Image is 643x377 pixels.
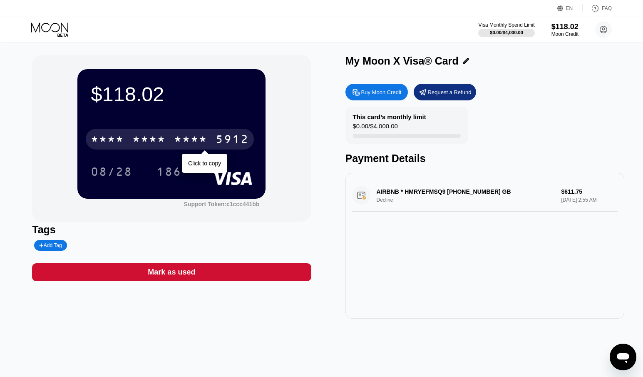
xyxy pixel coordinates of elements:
[478,22,534,28] div: Visa Monthly Spend Limit
[414,84,476,100] div: Request a Refund
[353,113,426,120] div: This card’s monthly limit
[583,4,612,12] div: FAQ
[602,5,612,11] div: FAQ
[361,89,402,96] div: Buy Moon Credit
[148,267,195,277] div: Mark as used
[345,152,624,165] div: Payment Details
[150,161,188,182] div: 186
[39,242,62,248] div: Add Tag
[32,263,311,281] div: Mark as used
[156,166,181,180] div: 186
[91,166,132,180] div: 08/28
[551,22,578,31] div: $118.02
[478,22,534,37] div: Visa Monthly Spend Limit$0.00/$4,000.00
[551,22,578,37] div: $118.02Moon Credit
[184,201,260,207] div: Support Token: c1ccc441bb
[428,89,472,96] div: Request a Refund
[345,84,408,100] div: Buy Moon Credit
[32,224,311,236] div: Tags
[610,344,636,370] iframe: Кнопка, открывающая окно обмена сообщениями; идет разговор
[216,134,249,147] div: 5912
[551,31,578,37] div: Moon Credit
[184,201,260,207] div: Support Token:c1ccc441bb
[345,55,459,67] div: My Moon X Visa® Card
[34,240,67,251] div: Add Tag
[490,30,523,35] div: $0.00 / $4,000.00
[557,4,583,12] div: EN
[566,5,573,11] div: EN
[188,160,221,167] div: Click to copy
[91,82,252,106] div: $118.02
[353,122,398,134] div: $0.00 / $4,000.00
[84,161,139,182] div: 08/28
